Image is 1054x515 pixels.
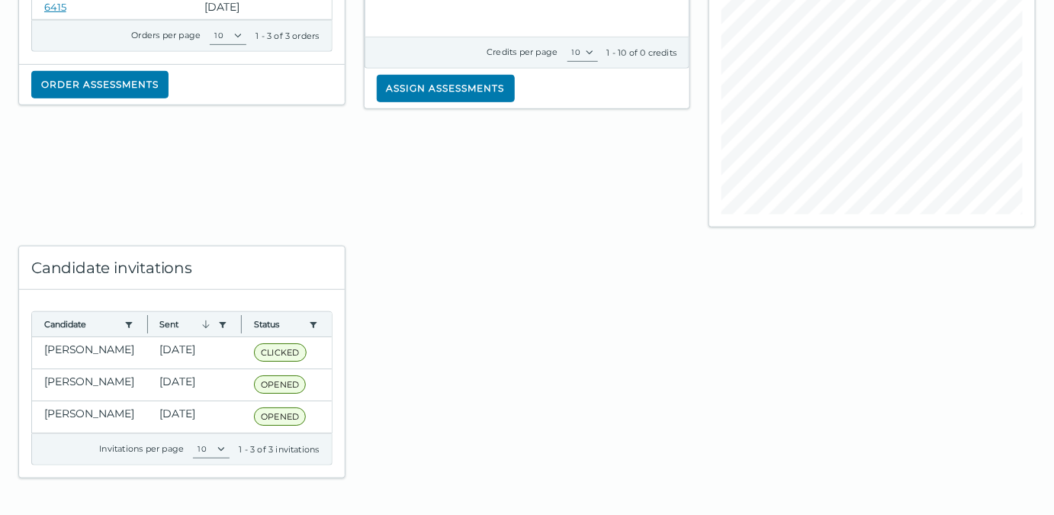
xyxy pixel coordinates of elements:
button: Status [254,318,303,330]
label: Orders per page [131,30,201,40]
clr-dg-cell: [PERSON_NAME] [32,401,148,433]
a: 6415 [44,1,66,13]
clr-dg-cell: [DATE] [148,369,243,401]
div: Candidate invitations [19,246,345,290]
clr-dg-cell: [PERSON_NAME] [32,337,148,369]
button: Column resize handle [236,307,246,340]
label: Invitations per page [99,443,184,454]
span: OPENED [254,375,306,394]
span: OPENED [254,407,306,426]
clr-dg-cell: [DATE] [148,337,243,369]
button: Assign assessments [377,75,515,102]
button: Column resize handle [143,307,153,340]
div: 1 - 10 of 0 credits [607,47,677,59]
clr-dg-cell: [DATE] [148,401,243,433]
clr-dg-cell: [PERSON_NAME] [32,369,148,401]
span: CLICKED [254,343,306,362]
label: Credits per page [487,47,558,57]
button: Candidate [44,318,118,330]
div: 1 - 3 of 3 invitations [239,443,319,455]
button: Sent [160,318,213,330]
button: Order assessments [31,71,169,98]
div: 1 - 3 of 3 orders [255,30,319,42]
